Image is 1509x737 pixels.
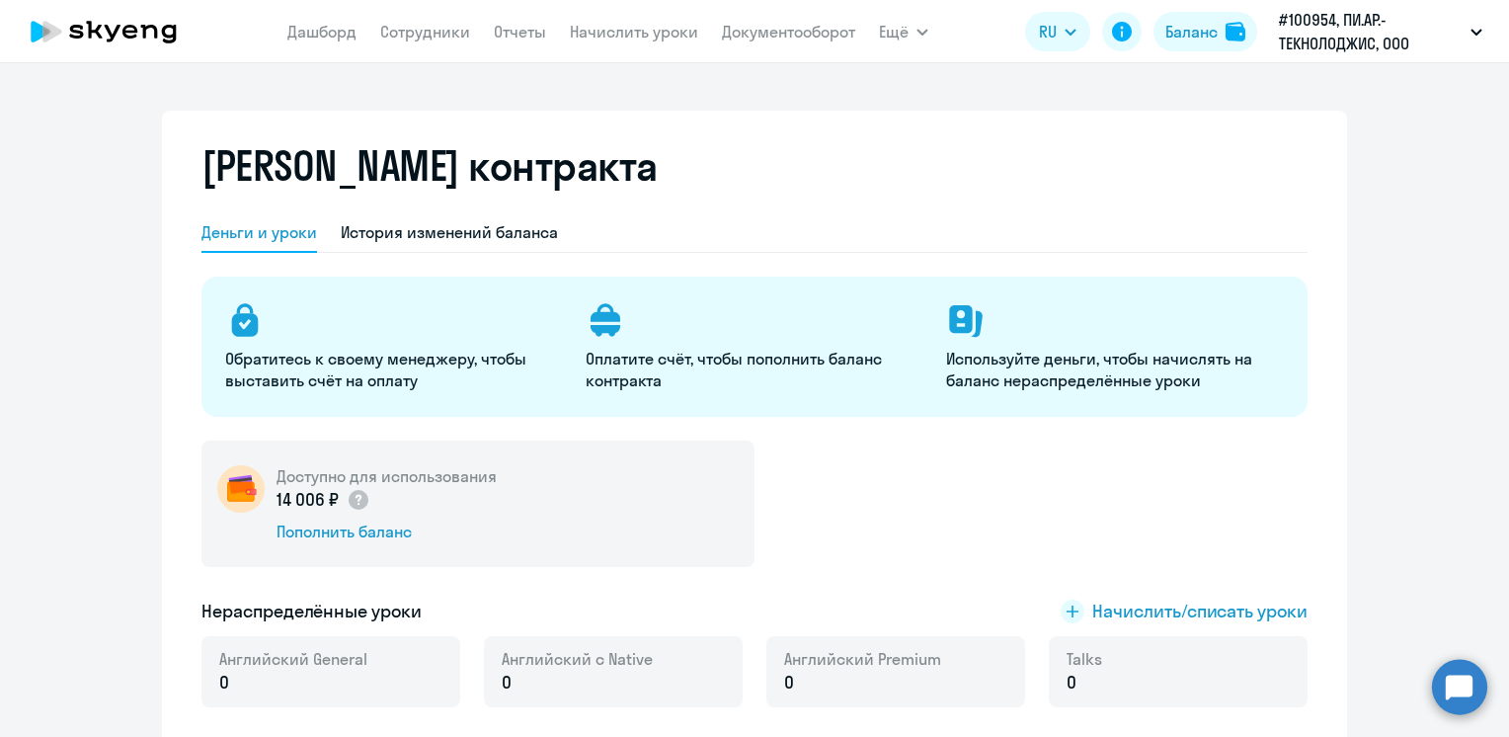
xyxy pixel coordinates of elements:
[1165,20,1218,43] div: Баланс
[1039,20,1057,43] span: RU
[201,220,317,244] div: Деньги и уроки
[879,12,928,51] button: Ещё
[784,670,794,696] span: 0
[946,348,1283,391] p: Используйте деньги, чтобы начислять на баланс нераспределённые уроки
[784,648,941,670] span: Английский Premium
[1067,670,1076,696] span: 0
[201,142,658,190] h2: [PERSON_NAME] контракта
[879,20,909,43] span: Ещё
[1279,8,1463,55] p: #100954, ПИ.АР.-ТЕКНОЛОДЖИС, ООО
[722,22,855,41] a: Документооборот
[586,348,922,391] p: Оплатите счёт, чтобы пополнить баланс контракта
[502,670,512,696] span: 0
[1092,599,1308,624] span: Начислить/списать уроки
[277,521,497,542] div: Пополнить баланс
[380,22,470,41] a: Сотрудники
[1025,12,1090,51] button: RU
[277,465,497,487] h5: Доступно для использования
[225,348,562,391] p: Обратитесь к своему менеджеру, чтобы выставить счёт на оплату
[570,22,698,41] a: Начислить уроки
[502,648,653,670] span: Английский с Native
[219,648,367,670] span: Английский General
[494,22,546,41] a: Отчеты
[1269,8,1492,55] button: #100954, ПИ.АР.-ТЕКНОЛОДЖИС, ООО
[277,487,370,513] p: 14 006 ₽
[1067,648,1102,670] span: Talks
[341,220,558,244] div: История изменений баланса
[219,670,229,696] span: 0
[217,465,265,513] img: wallet-circle.png
[287,22,357,41] a: Дашборд
[1226,22,1245,41] img: balance
[201,599,422,624] h5: Нераспределённые уроки
[1153,12,1257,51] button: Балансbalance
